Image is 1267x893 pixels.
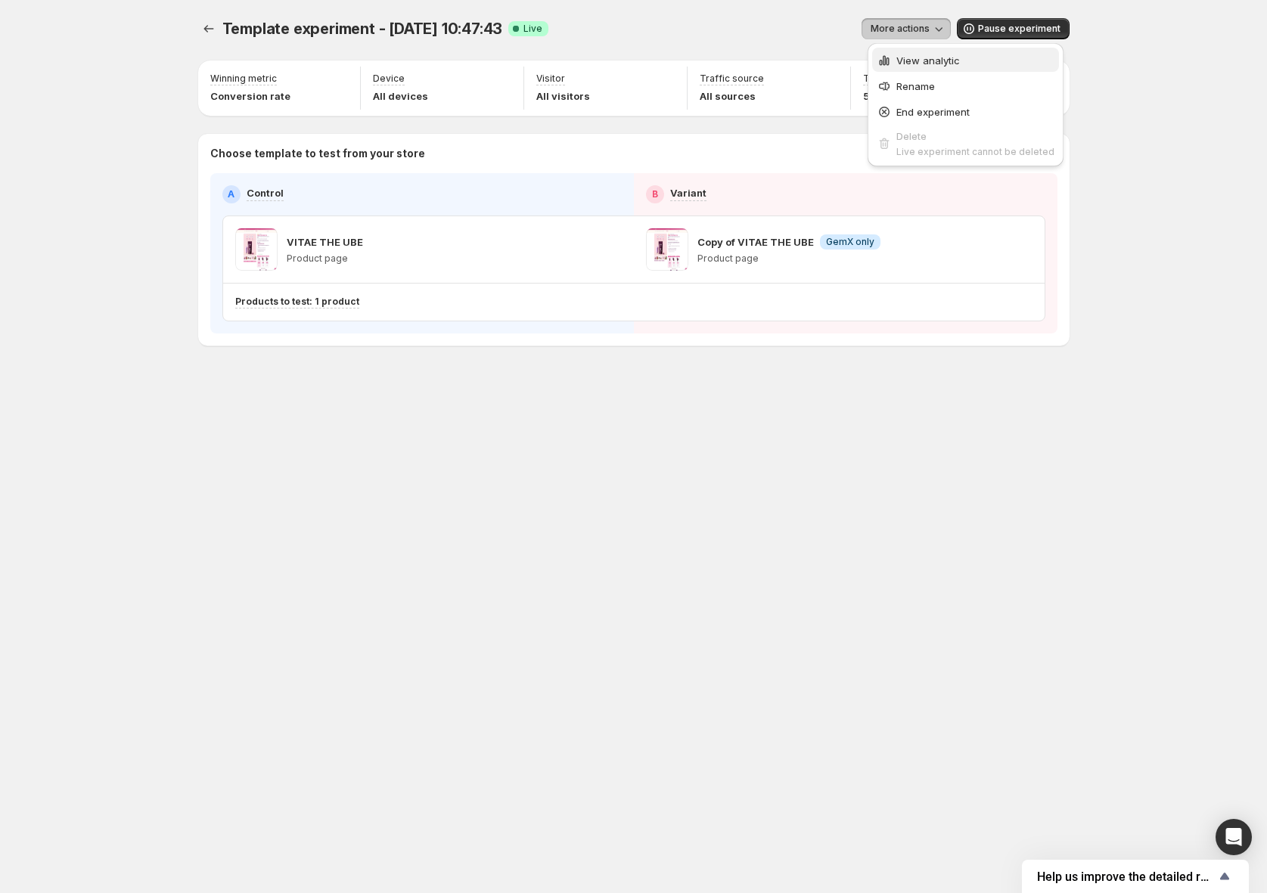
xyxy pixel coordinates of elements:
span: Help us improve the detailed report for A/B campaigns [1037,870,1216,884]
button: Show survey - Help us improve the detailed report for A/B campaigns [1037,867,1234,885]
p: Product page [287,253,363,265]
p: Products to test: 1 product [235,296,359,308]
p: Product page [697,253,880,265]
span: Live [523,23,542,35]
p: Device [373,73,405,85]
button: View analytic [872,48,1059,72]
span: View analytic [896,54,960,67]
button: End experiment [872,99,1059,123]
img: VITAE THE UBE [235,228,278,271]
p: Winning metric [210,73,277,85]
p: Control [247,185,284,200]
button: Experiments [198,18,219,39]
button: DeleteLive experiment cannot be deleted [872,125,1059,162]
button: More actions [862,18,951,39]
p: All visitors [536,88,590,104]
p: VITAE THE UBE [287,234,363,250]
p: All sources [700,88,764,104]
p: All devices [373,88,428,104]
p: Traffic source [700,73,764,85]
p: Variant [670,185,706,200]
p: Copy of VITAE THE UBE [697,234,814,250]
h3: Setup Guide [1082,73,1148,88]
button: Rename [872,73,1059,98]
span: End experiment [896,106,970,118]
span: Pause experiment [978,23,1060,35]
div: Open Intercom Messenger [1216,819,1252,855]
span: GemX only [826,236,874,248]
span: Live experiment cannot be deleted [896,146,1054,157]
h2: B [652,188,658,200]
p: Choose template to test from your store [210,146,1057,161]
span: Rename [896,80,935,92]
p: Conversion rate [210,88,290,104]
button: Pause experiment [957,18,1070,39]
p: Visitor [536,73,565,85]
span: Template experiment - [DATE] 10:47:43 [222,20,503,38]
img: Copy of VITAE THE UBE [646,228,688,271]
h2: A [228,188,234,200]
span: More actions [871,23,930,35]
div: Delete [896,129,1054,144]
